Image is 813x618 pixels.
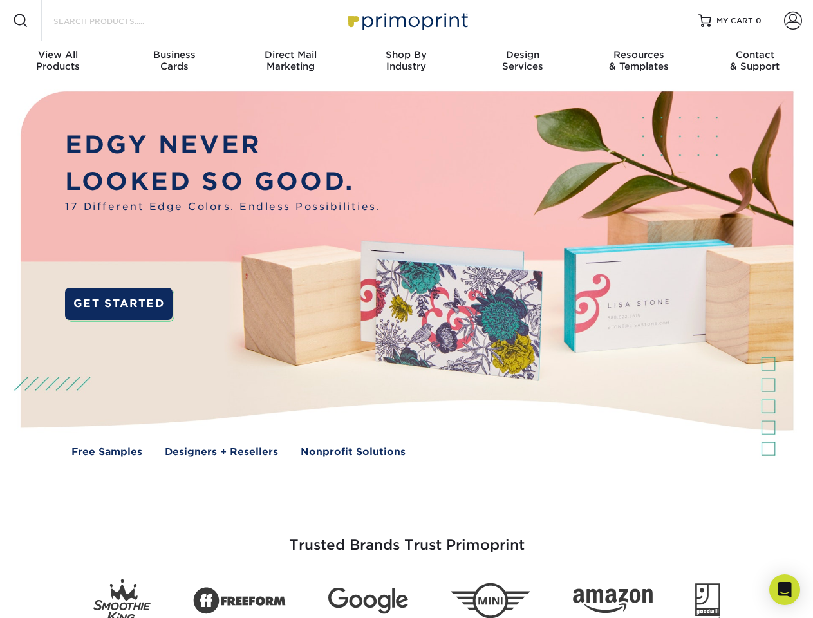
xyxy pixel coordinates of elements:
a: GET STARTED [65,288,173,320]
a: Designers + Resellers [165,445,278,460]
span: Design [465,49,581,61]
p: EDGY NEVER [65,127,380,164]
img: Google [328,588,408,614]
div: Marketing [232,49,348,72]
p: LOOKED SO GOOD. [65,164,380,200]
a: Contact& Support [697,41,813,82]
span: MY CART [716,15,753,26]
span: Shop By [348,49,464,61]
span: Business [116,49,232,61]
span: Resources [581,49,696,61]
img: Amazon [573,589,653,613]
img: Goodwill [695,583,720,618]
a: Free Samples [71,445,142,460]
h3: Trusted Brands Trust Primoprint [30,506,783,569]
span: Contact [697,49,813,61]
div: Industry [348,49,464,72]
a: Shop ByIndustry [348,41,464,82]
span: 17 Different Edge Colors. Endless Possibilities. [65,200,380,214]
img: Primoprint [342,6,471,34]
div: Services [465,49,581,72]
a: Resources& Templates [581,41,696,82]
div: & Templates [581,49,696,72]
div: Open Intercom Messenger [769,574,800,605]
a: Nonprofit Solutions [301,445,406,460]
div: & Support [697,49,813,72]
a: Direct MailMarketing [232,41,348,82]
input: SEARCH PRODUCTS..... [52,13,178,28]
div: Cards [116,49,232,72]
a: DesignServices [465,41,581,82]
span: Direct Mail [232,49,348,61]
span: 0 [756,16,762,25]
a: BusinessCards [116,41,232,82]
